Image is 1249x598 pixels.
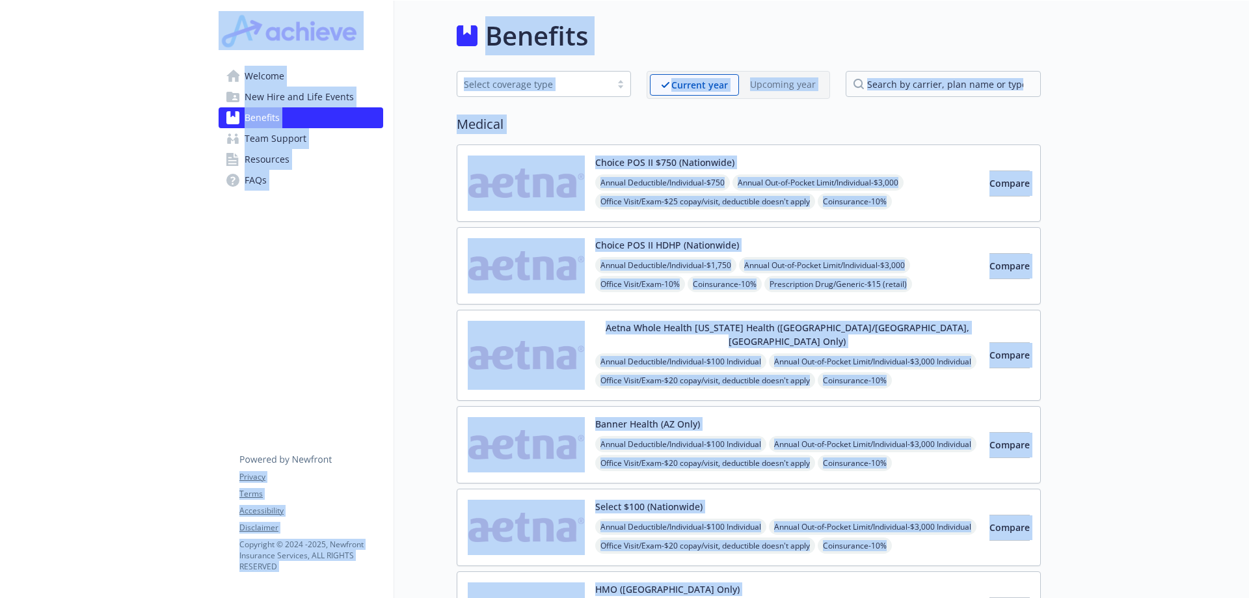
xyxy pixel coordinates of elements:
p: Upcoming year [750,77,816,91]
span: Coinsurance - 10% [688,276,762,292]
span: Office Visit/Exam - $25 copay/visit, deductible doesn't apply [595,193,815,210]
span: Office Visit/Exam - $20 copay/visit, deductible doesn't apply [595,537,815,554]
span: Office Visit/Exam - $20 copay/visit, deductible doesn't apply [595,372,815,388]
span: Coinsurance - 10% [818,455,892,471]
a: Privacy [239,471,383,483]
a: Resources [219,149,383,170]
img: Aetna Inc carrier logo [468,238,585,293]
h2: Medical [457,115,1041,134]
span: Compare [989,521,1030,534]
span: Prescription Drug/Generic - $15 (retail) [764,276,912,292]
span: Resources [245,149,289,170]
span: FAQs [245,170,267,191]
span: Office Visit/Exam - $20 copay/visit, deductible doesn't apply [595,455,815,471]
input: search by carrier, plan name or type [846,71,1041,97]
span: Annual Deductible/Individual - $100 Individual [595,519,766,535]
span: Welcome [245,66,284,87]
div: Select coverage type [464,77,604,91]
p: Copyright © 2024 - 2025 , Newfront Insurance Services, ALL RIGHTS RESERVED [239,539,383,572]
span: Upcoming year [739,74,827,96]
span: Coinsurance - 10% [818,372,892,388]
span: Coinsurance - 10% [818,193,892,210]
img: Aetna Inc carrier logo [468,417,585,472]
span: Annual Out-of-Pocket Limit/Individual - $3,000 Individual [769,353,976,370]
span: Compare [989,349,1030,361]
span: Annual Out-of-Pocket Limit/Individual - $3,000 [732,174,904,191]
span: Annual Out-of-Pocket Limit/Individual - $3,000 Individual [769,436,976,452]
a: Accessibility [239,505,383,517]
span: Benefits [245,107,280,128]
a: Team Support [219,128,383,149]
span: Team Support [245,128,306,149]
button: Compare [989,342,1030,368]
button: Compare [989,515,1030,541]
p: Current year [671,78,728,92]
img: Aetna Inc carrier logo [468,156,585,211]
button: Banner Health (AZ Only) [595,417,700,431]
span: Compare [989,260,1030,272]
button: Aetna Whole Health [US_STATE] Health ([GEOGRAPHIC_DATA]/[GEOGRAPHIC_DATA], [GEOGRAPHIC_DATA] Only) [595,321,979,348]
img: Aetna Inc carrier logo [468,500,585,555]
button: Choice POS II HDHP (Nationwide) [595,238,739,252]
span: Compare [989,439,1030,451]
a: Benefits [219,107,383,128]
a: FAQs [219,170,383,191]
span: Annual Deductible/Individual - $1,750 [595,257,736,273]
h1: Benefits [485,16,588,55]
button: Compare [989,253,1030,279]
span: Compare [989,177,1030,189]
a: Terms [239,488,383,500]
img: Aetna Inc carrier logo [468,321,585,390]
span: Office Visit/Exam - 10% [595,276,685,292]
button: Compare [989,170,1030,197]
button: Compare [989,432,1030,458]
span: Annual Out-of-Pocket Limit/Individual - $3,000 [739,257,910,273]
button: Choice POS II $750 (Nationwide) [595,156,734,169]
span: Annual Deductible/Individual - $100 Individual [595,353,766,370]
button: HMO ([GEOGRAPHIC_DATA] Only) [595,582,740,596]
span: Coinsurance - 10% [818,537,892,554]
span: Annual Deductible/Individual - $750 [595,174,730,191]
span: New Hire and Life Events [245,87,354,107]
a: Disclaimer [239,522,383,534]
button: Select $100 (Nationwide) [595,500,703,513]
a: Welcome [219,66,383,87]
a: New Hire and Life Events [219,87,383,107]
span: Annual Deductible/Individual - $100 Individual [595,436,766,452]
span: Annual Out-of-Pocket Limit/Individual - $3,000 Individual [769,519,976,535]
